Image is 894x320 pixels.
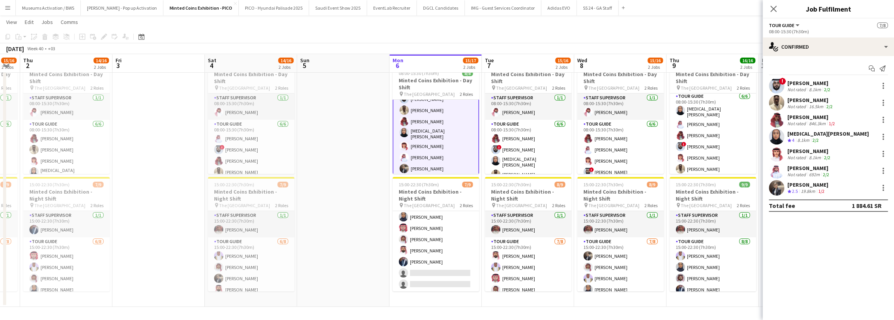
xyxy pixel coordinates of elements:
button: IMG - Guest Services Coordinator [465,0,541,15]
span: 3 [114,61,122,70]
div: 2 Jobs [740,64,755,70]
app-job-card: 15:00-22:30 (7h30m)7/9Minted Coins Exhibition - Night Shift The [GEOGRAPHIC_DATA]2 Roles[PERSON_N... [393,177,479,291]
span: The [GEOGRAPHIC_DATA] [404,91,455,97]
span: 7/9 [93,182,104,187]
div: 2 Jobs [2,64,16,70]
div: 2 Jobs [94,64,109,70]
span: 9 [668,61,679,70]
span: 2 Roles [737,85,750,91]
button: Tour Guide [769,22,801,28]
app-job-card: 15:00-22:30 (7h30m)8/9Minted Coins Exhibition - Night Shift The [GEOGRAPHIC_DATA]2 RolesStaff Sup... [485,177,571,291]
span: The [GEOGRAPHIC_DATA] [588,203,639,208]
span: 5 [299,61,309,70]
div: 16.5km [807,104,825,109]
button: Minted Coins Exhibition - PICO [163,0,239,15]
button: Adidas EVO [541,0,577,15]
span: Tour Guide [769,22,794,28]
app-skills-label: 1/2 [818,188,824,194]
span: 15:00-22:30 (7h30m) [583,182,624,187]
span: The [GEOGRAPHIC_DATA] [219,85,270,91]
span: 2 Roles [737,203,750,208]
span: 2 Roles [644,203,658,208]
div: Confirmed [763,37,894,56]
h3: Minted Coins Exhibition - Day Shift [208,71,294,85]
app-card-role: Staff Supervisor1/115:00-22:30 (7h30m)[PERSON_NAME] [670,211,756,237]
app-card-role: Tour Guide6/608:00-15:30 (7h30m)[PERSON_NAME][PERSON_NAME][PERSON_NAME][MEDICAL_DATA][PERSON_NAME] [23,120,110,204]
div: Total fee [769,202,795,209]
span: 15/16 [1,58,17,63]
span: Wed [577,57,587,64]
span: 8/8 [462,70,473,76]
button: SS 24 - GA Staff [577,0,619,15]
span: Fri [116,57,122,64]
span: 15:00-22:30 (7h30m) [29,182,70,187]
span: Thu [23,57,33,64]
div: 1 884.61 SR [852,202,882,209]
app-job-card: 08:00-15:30 (7h30m)7/7Minted Coins Exhibition - Day Shift The [GEOGRAPHIC_DATA]2 RolesStaff Super... [23,60,110,174]
app-skills-label: 2/2 [826,104,833,109]
app-job-card: 08:00-15:30 (7h30m)7/7Minted Coins Exhibition - Day Shift The [GEOGRAPHIC_DATA]2 RolesStaff Super... [208,60,294,174]
app-card-role: Tour Guide6/608:00-15:30 (7h30m)[PERSON_NAME]![PERSON_NAME][PERSON_NAME][PERSON_NAME] [208,120,294,204]
span: The [GEOGRAPHIC_DATA] [34,203,85,208]
div: [DATE] [6,45,24,53]
div: 08:00-15:30 (7h30m) [769,29,888,34]
span: 15:00-22:30 (7h30m) [214,182,254,187]
span: Mon [393,57,403,64]
h3: Minted Coins Exhibition - Night Shift [485,188,571,202]
button: Museums Activation / BWS [16,0,81,15]
span: 6 [391,61,403,70]
div: Not rated [787,121,807,126]
h3: Minted Coins Exhibition - Day Shift [393,77,479,91]
span: 14/16 [278,58,294,63]
span: 2 Roles [460,203,473,208]
span: 15/17 [463,58,478,63]
app-job-card: 15:00-22:30 (7h30m)8/9Minted Coins Exhibition - Night Shift The [GEOGRAPHIC_DATA]2 RolesStaff Sup... [577,177,664,291]
span: 15/16 [555,58,571,63]
span: The [GEOGRAPHIC_DATA] [681,203,732,208]
app-card-role: Staff Supervisor1/108:00-15:30 (7h30m)[PERSON_NAME] [23,94,110,120]
span: 7/9 [462,182,473,187]
a: View [3,17,20,27]
span: The [GEOGRAPHIC_DATA] [219,203,270,208]
span: ! [589,167,594,172]
app-job-card: 08:00-15:30 (7h30m)7/7Minted Coins Exhibition - Day Shift The [GEOGRAPHIC_DATA]2 RolesStaff Super... [485,60,571,174]
span: Thu [670,57,679,64]
span: 2 Roles [552,85,565,91]
span: Fri [762,57,768,64]
app-skills-label: 1/2 [829,121,835,126]
app-job-card: 15:00-22:30 (7h30m)9/9Minted Coins Exhibition - Night Shift The [GEOGRAPHIC_DATA]2 RolesStaff Sup... [670,177,756,291]
span: View [6,19,17,26]
span: 7/9 [277,182,288,187]
span: Edit [25,19,34,26]
span: Sat [208,57,216,64]
div: [PERSON_NAME] [787,80,832,87]
span: 15/16 [648,58,663,63]
span: Week 40 [25,46,45,51]
div: 846.3km [807,121,827,126]
div: 8.1km [796,137,811,144]
div: 692m [807,172,821,177]
a: Comms [58,17,81,27]
span: 4 [792,137,794,143]
div: 08:00-15:30 (7h30m)7/7Minted Coins Exhibition - Day Shift The [GEOGRAPHIC_DATA]2 RolesStaff Super... [670,60,756,174]
div: [PERSON_NAME] [787,148,832,155]
button: EventLab Recruiter [367,0,417,15]
span: 2 [22,61,33,70]
h3: Job Fulfilment [763,4,894,14]
app-job-card: 15:00-22:30 (7h30m)7/9Minted Coins Exhibition - Night Shift The [GEOGRAPHIC_DATA]2 RolesStaff Sup... [23,177,110,291]
app-card-role: Staff Supervisor1/108:00-15:30 (7h30m)[PERSON_NAME] [208,94,294,120]
span: 14/16 [93,58,109,63]
div: Not rated [787,172,807,177]
app-card-role: Staff Supervisor1/108:00-15:30 (7h30m)[PERSON_NAME] [577,94,664,120]
h3: Minted Coins Exhibition - Night Shift [23,188,110,202]
app-skills-label: 2/2 [812,137,819,143]
span: 2 Roles [644,85,658,91]
app-card-role: Staff Supervisor1/115:00-22:30 (7h30m)[PERSON_NAME] [485,211,571,237]
app-skills-label: 2/2 [824,155,830,160]
div: Not rated [787,104,807,109]
div: Not rated [787,155,807,160]
span: 15:00-22:30 (7h30m) [676,182,716,187]
span: 2 Roles [460,91,473,97]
